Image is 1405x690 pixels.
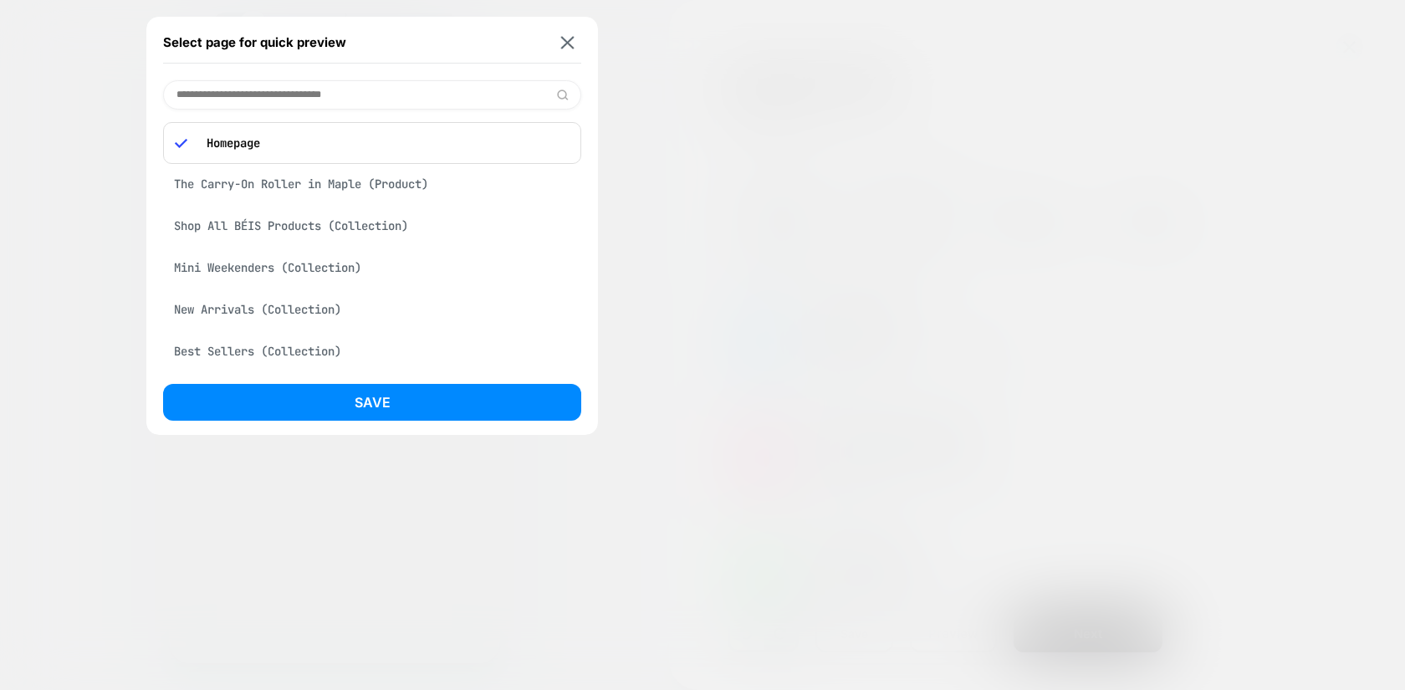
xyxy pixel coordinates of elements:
div: New Arrivals (Collection) [163,294,581,325]
p: Homepage [198,135,570,151]
img: blue checkmark [175,137,187,150]
button: Save [163,384,581,421]
div: Best Sellers (Collection) [163,335,581,367]
div: Shop All BÉIS Products (Collection) [163,210,581,242]
img: edit [556,89,569,101]
div: The Carry-On Roller in Maple (Product) [163,168,581,200]
img: close [561,36,575,49]
span: Select page for quick preview [163,34,346,50]
div: Mini Weekenders (Collection) [163,252,581,284]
